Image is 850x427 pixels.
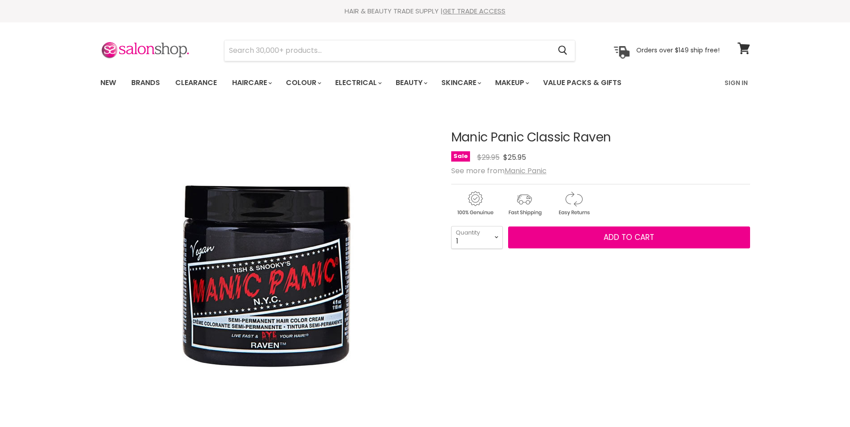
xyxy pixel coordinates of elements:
[443,6,505,16] a: GET TRADE ACCESS
[488,73,535,92] a: Makeup
[505,166,547,176] a: Manic Panic
[168,73,224,92] a: Clearance
[536,73,628,92] a: Value Packs & Gifts
[89,70,761,96] nav: Main
[719,73,753,92] a: Sign In
[451,151,470,162] span: Sale
[604,232,654,243] span: Add to cart
[225,73,277,92] a: Haircare
[503,152,526,162] span: $25.95
[451,226,503,248] select: Quantity
[125,73,167,92] a: Brands
[224,40,575,61] form: Product
[435,73,487,92] a: Skincare
[550,190,597,217] img: returns.gif
[551,40,575,61] button: Search
[451,190,499,217] img: genuine.gif
[477,152,500,162] span: $29.95
[224,40,551,61] input: Search
[508,226,750,249] button: Add to cart
[451,131,750,145] h1: Manic Panic Classic Raven
[89,7,761,16] div: HAIR & BEAUTY TRADE SUPPLY |
[636,46,720,54] p: Orders over $149 ship free!
[279,73,327,92] a: Colour
[94,70,674,96] ul: Main menu
[328,73,387,92] a: Electrical
[389,73,433,92] a: Beauty
[94,73,123,92] a: New
[451,166,547,176] span: See more from
[501,190,548,217] img: shipping.gif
